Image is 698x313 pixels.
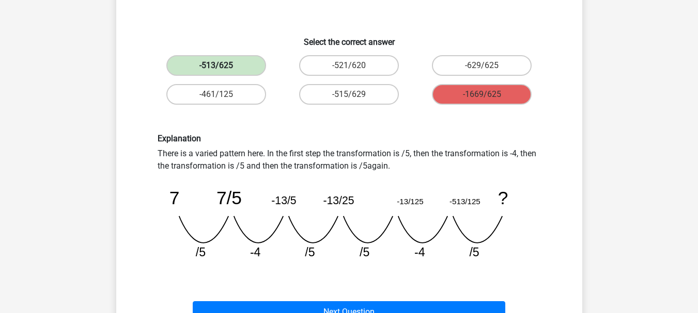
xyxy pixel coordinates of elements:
[299,84,399,105] label: -515/629
[397,197,423,206] tspan: -13/125
[414,245,425,259] tspan: -4
[432,55,532,76] label: -629/625
[449,197,480,206] tspan: -513/125
[166,84,266,105] label: -461/125
[158,134,541,143] h6: Explanation
[250,245,260,259] tspan: -4
[271,194,296,206] tspan: -13/5
[305,245,315,259] tspan: /5
[498,188,508,208] tspan: ?
[166,55,266,76] label: -513/625
[469,245,479,259] tspan: /5
[169,188,179,208] tspan: 7
[432,84,532,105] label: -1669/625
[299,55,399,76] label: -521/620
[195,245,205,259] tspan: /5
[150,134,549,268] div: There is a varied pattern here. In the first step the transformation is /5, then the transformati...
[216,188,241,208] tspan: 7/5
[133,29,566,47] h6: Select the correct answer
[360,245,369,259] tspan: /5
[323,194,354,206] tspan: -13/25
